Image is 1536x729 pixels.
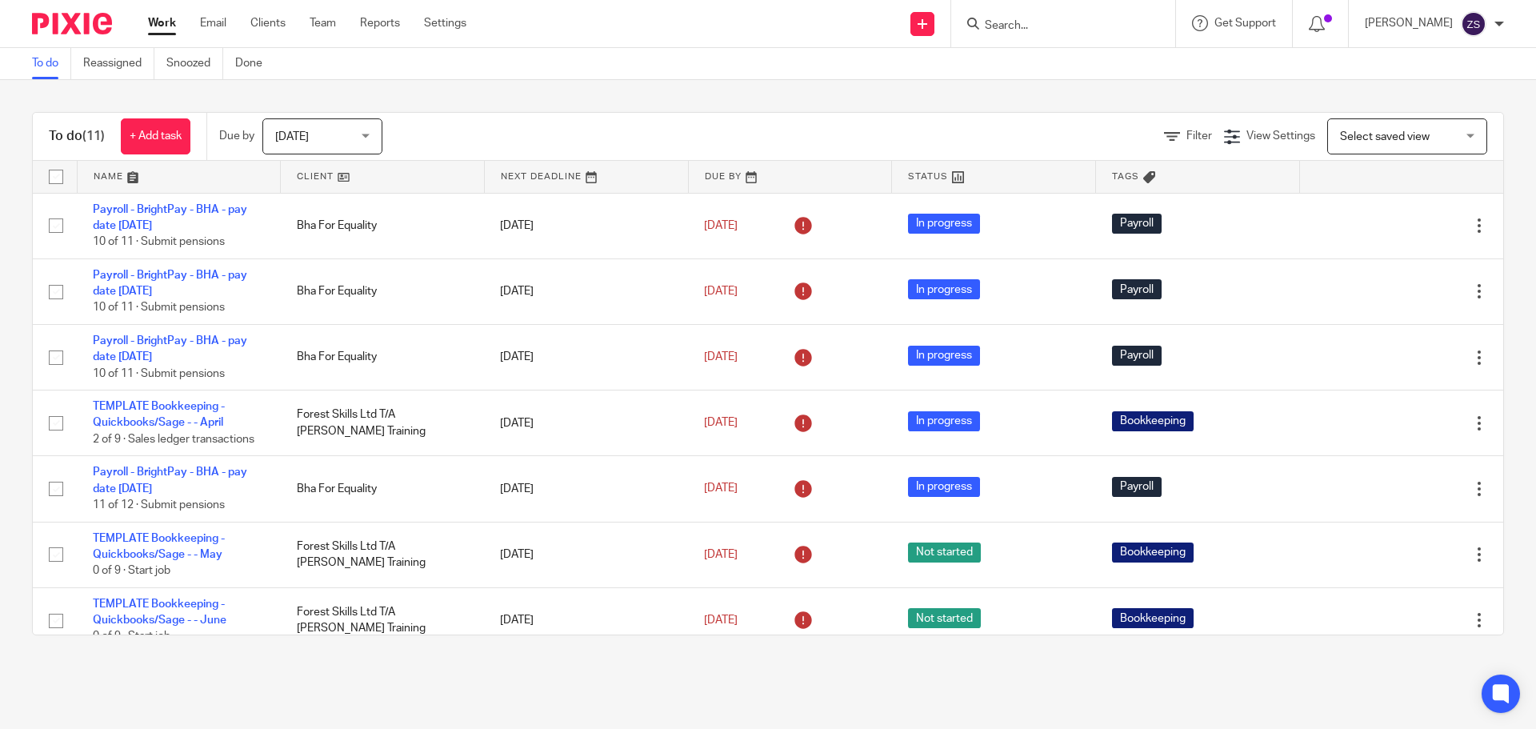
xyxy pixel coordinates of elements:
span: 0 of 9 · Start job [93,631,170,643]
span: Filter [1186,130,1212,142]
a: TEMPLATE Bookkeeping - Quickbooks/Sage - - June [93,599,226,626]
p: Due by [219,128,254,144]
span: Not started [908,608,981,628]
td: [DATE] [484,391,688,456]
span: Bookkeeping [1112,608,1194,628]
a: Reports [360,15,400,31]
h1: To do [49,128,105,145]
span: In progress [908,346,980,366]
a: TEMPLATE Bookkeeping - Quickbooks/Sage - - April [93,401,225,428]
span: Payroll [1112,279,1162,299]
a: Reassigned [83,48,154,79]
span: [DATE] [704,418,738,429]
span: In progress [908,214,980,234]
td: [DATE] [484,324,688,390]
span: In progress [908,477,980,497]
span: [DATE] [275,131,309,142]
a: TEMPLATE Bookkeeping - Quickbooks/Sage - - May [93,533,225,560]
span: In progress [908,411,980,431]
span: In progress [908,279,980,299]
td: [DATE] [484,193,688,258]
span: 10 of 11 · Submit pensions [93,302,225,314]
td: [DATE] [484,258,688,324]
td: Bha For Equality [281,193,485,258]
td: Bha For Equality [281,324,485,390]
a: Payroll - BrightPay - BHA - pay date [DATE] [93,204,247,231]
td: Bha For Equality [281,456,485,522]
a: Email [200,15,226,31]
a: + Add task [121,118,190,154]
td: [DATE] [484,456,688,522]
img: Pixie [32,13,112,34]
img: svg%3E [1461,11,1486,37]
span: Bookkeeping [1112,543,1194,563]
td: [DATE] [484,587,688,653]
a: Payroll - BrightPay - BHA - pay date [DATE] [93,270,247,297]
span: 10 of 11 · Submit pensions [93,236,225,247]
span: [DATE] [704,286,738,297]
span: Not started [908,543,981,563]
td: Forest Skills Ltd T/A [PERSON_NAME] Training [281,391,485,456]
td: Forest Skills Ltd T/A [PERSON_NAME] Training [281,587,485,653]
a: Payroll - BrightPay - BHA - pay date [DATE] [93,335,247,362]
a: Snoozed [166,48,223,79]
span: 10 of 11 · Submit pensions [93,368,225,379]
span: 0 of 9 · Start job [93,565,170,576]
span: Tags [1112,172,1139,181]
p: [PERSON_NAME] [1365,15,1453,31]
span: Payroll [1112,346,1162,366]
td: Bha For Equality [281,258,485,324]
a: Clients [250,15,286,31]
a: To do [32,48,71,79]
span: Bookkeeping [1112,411,1194,431]
td: [DATE] [484,522,688,587]
span: [DATE] [704,483,738,495]
span: Payroll [1112,477,1162,497]
input: Search [983,19,1127,34]
td: Forest Skills Ltd T/A [PERSON_NAME] Training [281,522,485,587]
span: Select saved view [1340,131,1430,142]
span: Payroll [1112,214,1162,234]
span: (11) [82,130,105,142]
span: [DATE] [704,615,738,626]
a: Work [148,15,176,31]
span: [DATE] [704,351,738,362]
a: Payroll - BrightPay - BHA - pay date [DATE] [93,467,247,494]
a: Team [310,15,336,31]
span: View Settings [1246,130,1315,142]
span: [DATE] [704,220,738,231]
span: 11 of 12 · Submit pensions [93,499,225,511]
span: Get Support [1214,18,1276,29]
span: 2 of 9 · Sales ledger transactions [93,434,254,445]
a: Settings [424,15,466,31]
span: [DATE] [704,549,738,560]
a: Done [235,48,274,79]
